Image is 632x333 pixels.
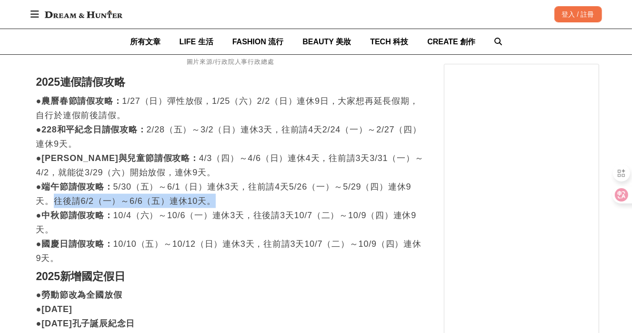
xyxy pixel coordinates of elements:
strong: ●勞動節改為全國放假 [36,290,122,300]
a: CREATE 創作 [427,29,475,54]
span: BEAUTY 美妝 [302,38,351,46]
strong: ●國慶日請假攻略： [36,239,113,249]
strong: 2025連假請假攻略 [36,76,125,88]
strong: ●228和平紀念日請假攻略： [36,125,147,134]
span: FASHION 流行 [232,38,284,46]
div: 登入 / 註冊 [554,6,602,22]
span: 圖片來源/行政院人事行政總處 [187,58,274,65]
p: 1/27（日）彈性放假，1/25（六）2/2（日）連休9日，大家想再延長假期，自行於連假前後請假。 2/28（五）～3/2（日）連休3天，往前請4天2/24（一）～2/27（四）連休9天。 4/... [36,94,425,265]
span: LIFE 生活 [180,38,213,46]
strong: ●農曆春節請假攻略： [36,96,122,106]
a: LIFE 生活 [180,29,213,54]
a: 所有文章 [130,29,161,54]
strong: ●[PERSON_NAME]與兒童節請假攻略： [36,153,199,163]
strong: ●中秋節請假攻略： [36,211,113,220]
img: Dream & Hunter [40,6,127,23]
span: TECH 科技 [370,38,408,46]
strong: ●端午節請假攻略： [36,182,113,192]
span: 所有文章 [130,38,161,46]
strong: ●[DATE] [36,304,72,314]
a: TECH 科技 [370,29,408,54]
span: CREATE 創作 [427,38,475,46]
a: FASHION 流行 [232,29,284,54]
strong: ●[DATE]孔子誕辰紀念日 [36,319,135,328]
a: BEAUTY 美妝 [302,29,351,54]
h2: 2025新增國定假日 [36,270,425,283]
